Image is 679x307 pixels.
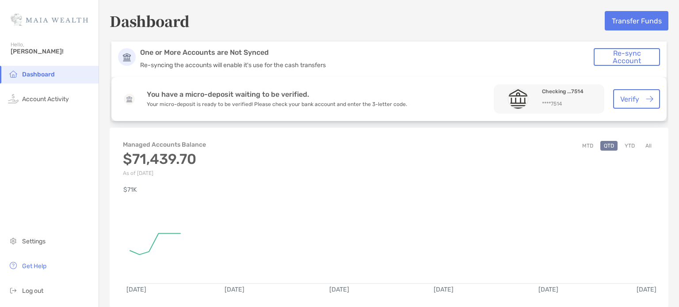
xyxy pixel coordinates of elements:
[123,141,206,148] h4: Managed Accounts Balance
[147,90,407,99] h4: You have a micro-deposit waiting to be verified.
[11,48,93,55] span: [PERSON_NAME]!
[8,68,19,79] img: household icon
[434,286,454,293] text: [DATE]
[22,262,46,270] span: Get Help
[22,287,43,295] span: Log out
[11,4,88,35] img: Zoe Logo
[538,286,558,293] text: [DATE]
[22,238,46,245] span: Settings
[579,141,597,151] button: MTD
[605,11,668,30] button: Transfer Funds
[126,286,146,293] text: [DATE]
[542,87,597,96] h4: Checking ...7514
[123,170,206,176] p: As of [DATE]
[600,141,618,151] button: QTD
[140,48,594,57] p: One or More Accounts are Not Synced
[8,235,19,246] img: settings icon
[646,96,653,102] img: button icon
[637,286,656,293] text: [DATE]
[123,151,206,167] h3: $71,439.70
[225,286,244,293] text: [DATE]
[621,141,638,151] button: YTD
[8,260,19,271] img: get-help icon
[8,285,19,296] img: logout icon
[118,48,136,66] img: Account Icon
[642,141,655,151] button: All
[147,101,407,108] p: Your micro-deposit is ready to be verified! Please check your bank account and enter the 3-letter...
[22,71,55,78] span: Dashboard
[594,48,660,66] button: Re-sync Account
[8,93,19,104] img: activity icon
[329,286,349,293] text: [DATE]
[613,89,660,109] button: Verify
[22,95,69,103] span: Account Activity
[110,11,190,31] h5: Dashboard
[140,61,594,69] p: Re-syncing the accounts will enable it's use for the cash transfers
[123,186,137,193] text: $71K
[508,89,528,109] img: Checking ...7514
[124,94,135,105] img: Default icon bank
